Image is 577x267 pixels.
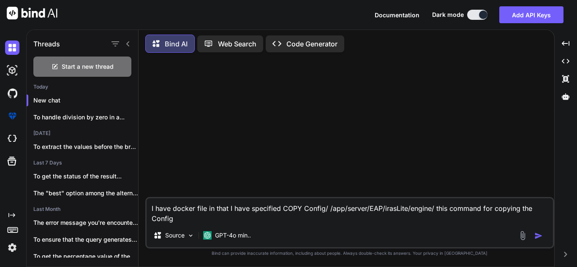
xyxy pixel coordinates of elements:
[5,40,19,55] img: darkChat
[218,39,256,49] p: Web Search
[33,218,138,227] p: The error message you're encountering indicates that...
[534,232,543,240] img: icon
[286,39,337,49] p: Code Generator
[62,62,114,71] span: Start a new thread
[187,232,194,239] img: Pick Models
[165,39,188,49] p: Bind AI
[499,6,563,23] button: Add API Keys
[215,231,251,240] p: GPT-4o min..
[33,39,60,49] h1: Threads
[33,189,138,197] p: The "best" option among the alternatives to...
[145,250,554,256] p: Bind can provide inaccurate information, including about people. Always double-check its answers....
[7,7,57,19] img: Bind AI
[27,84,138,90] h2: Today
[5,132,19,146] img: cloudideIcon
[5,109,19,123] img: premium
[5,86,19,100] img: githubDark
[27,206,138,213] h2: Last Month
[33,252,138,261] p: To get the percentage value of the...
[165,231,185,240] p: Source
[33,143,138,151] p: To extract the values before the brackets...
[27,130,138,137] h2: [DATE]
[518,231,528,240] img: attachment
[33,113,138,121] p: To handle division by zero in a...
[5,240,19,255] img: settings
[33,96,138,105] p: New chat
[27,159,138,166] h2: Last 7 Days
[375,11,419,19] button: Documentation
[147,198,553,224] textarea: I have docker file in that I have specified COPY Config/ /app/server/EAP/irasLite/engine/ this co...
[5,63,19,78] img: darkAi-studio
[432,11,464,19] span: Dark mode
[33,235,138,244] p: To ensure that the query generates dates...
[33,172,138,181] p: To get the status of the result...
[203,231,212,240] img: GPT-4o mini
